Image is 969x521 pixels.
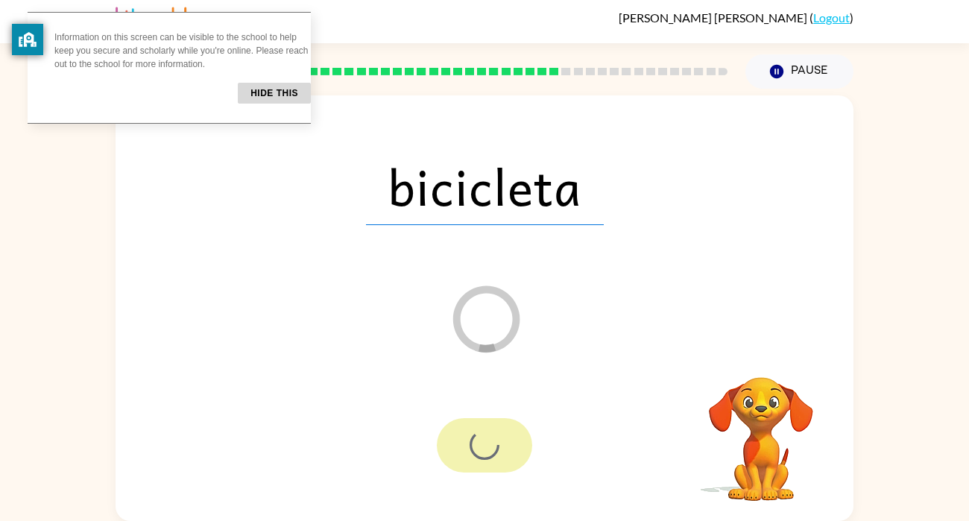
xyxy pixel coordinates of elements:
div: ( ) [619,10,853,25]
button: Pause [745,54,853,89]
p: Information on this screen can be visible to the school to help keep you secure and scholarly whi... [54,31,311,71]
button: Hide this [238,83,311,104]
button: privacy banner [12,24,43,55]
a: Logout [813,10,850,25]
span: [PERSON_NAME] [PERSON_NAME] [619,10,809,25]
span: bicicleta [366,148,604,225]
img: Literably [116,3,198,36]
video: Your browser must support playing .mp4 files to use Literably. Please try using another browser. [686,354,836,503]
